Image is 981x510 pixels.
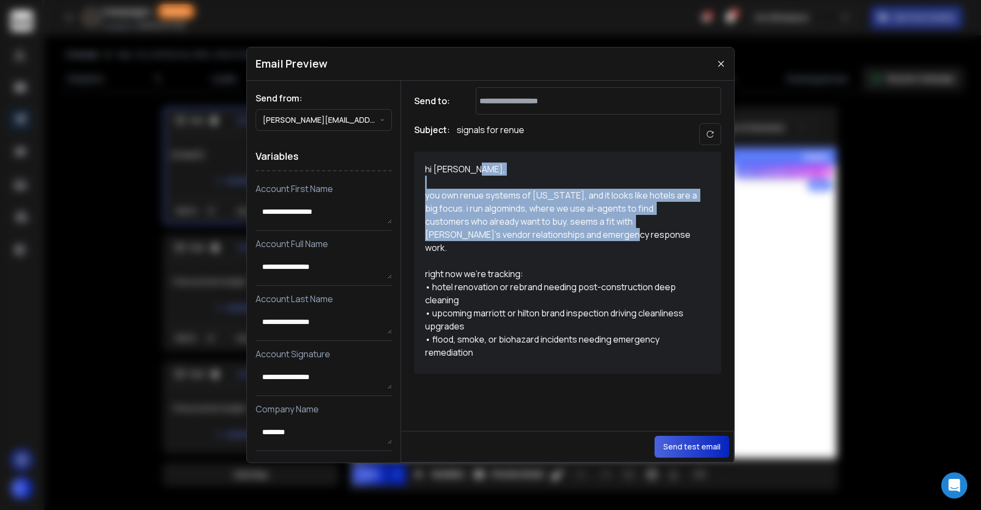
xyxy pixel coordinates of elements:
[256,292,392,305] p: Account Last Name
[425,163,698,363] div: hi [PERSON_NAME], you own renue systems of [US_STATE], and it looks like hotels are a big focus. ...
[457,123,524,145] p: signals for renue
[256,56,328,71] h1: Email Preview
[256,92,392,105] h1: Send from:
[414,94,458,107] h1: Send to:
[256,347,392,361] p: Account Signature
[256,182,392,195] p: Account First Name
[256,237,392,250] p: Account Full Name
[414,123,450,145] h1: Subject:
[941,472,967,499] div: Open Intercom Messenger
[256,142,392,171] h1: Variables
[655,436,729,458] button: Send test email
[256,403,392,416] p: Company Name
[263,115,380,125] p: [PERSON_NAME][EMAIL_ADDRESS][PERSON_NAME][DOMAIN_NAME]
